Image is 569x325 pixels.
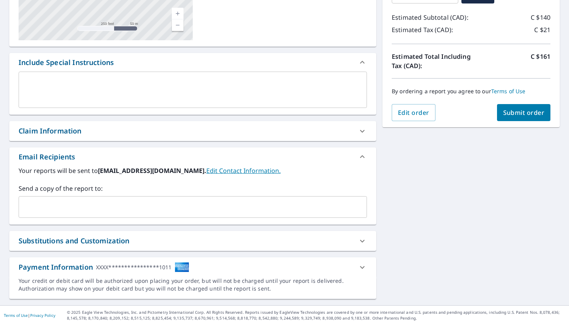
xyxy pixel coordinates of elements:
[503,108,545,117] span: Submit order
[9,53,376,72] div: Include Special Instructions
[19,236,130,246] div: Substitutions and Customization
[392,52,471,70] p: Estimated Total Including Tax (CAD):
[19,57,114,68] div: Include Special Instructions
[398,108,429,117] span: Edit order
[534,25,550,34] p: C $21
[9,147,376,166] div: Email Recipients
[491,87,526,95] a: Terms of Use
[4,313,28,318] a: Terms of Use
[19,166,367,175] label: Your reports will be sent to
[19,152,75,162] div: Email Recipients
[30,313,55,318] a: Privacy Policy
[392,13,471,22] p: Estimated Subtotal (CAD):
[98,166,206,175] b: [EMAIL_ADDRESS][DOMAIN_NAME].
[19,126,82,136] div: Claim Information
[19,277,367,292] div: Your credit or debit card will be authorized upon placing your order, but will not be charged unt...
[67,310,565,321] p: © 2025 Eagle View Technologies, Inc. and Pictometry International Corp. All Rights Reserved. Repo...
[175,262,189,272] img: cardImage
[392,104,435,121] button: Edit order
[9,231,376,251] div: Substitutions and Customization
[531,13,550,22] p: C $140
[9,121,376,141] div: Claim Information
[172,19,183,31] a: Current Level 17, Zoom Out
[497,104,551,121] button: Submit order
[531,52,550,70] p: C $161
[172,8,183,19] a: Current Level 17, Zoom In
[4,313,55,318] p: |
[19,262,189,272] div: Payment Information
[392,25,471,34] p: Estimated Tax (CAD):
[19,184,367,193] label: Send a copy of the report to:
[206,166,281,175] a: EditContactInfo
[392,88,550,95] p: By ordering a report you agree to our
